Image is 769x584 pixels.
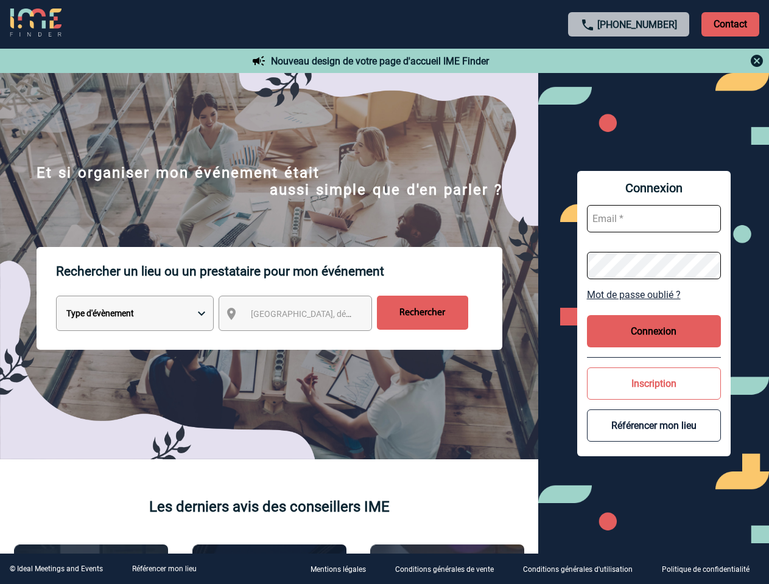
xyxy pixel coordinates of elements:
[301,563,385,575] a: Mentions légales
[701,12,759,36] p: Contact
[311,566,366,574] p: Mentions légales
[251,309,420,319] span: [GEOGRAPHIC_DATA], département, région...
[662,566,750,574] p: Politique de confidentialité
[385,563,513,575] a: Conditions générales de vente
[513,563,652,575] a: Conditions générales d'utilisation
[523,566,633,574] p: Conditions générales d'utilisation
[587,205,721,232] input: Email *
[580,18,595,32] img: call-24-px.png
[587,315,721,347] button: Connexion
[132,565,197,573] a: Référencer mon lieu
[587,409,721,442] button: Référencer mon lieu
[597,19,677,30] a: [PHONE_NUMBER]
[587,367,721,400] button: Inscription
[652,563,769,575] a: Politique de confidentialité
[587,181,721,195] span: Connexion
[10,565,103,573] div: © Ideal Meetings and Events
[377,296,468,330] input: Rechercher
[587,289,721,301] a: Mot de passe oublié ?
[56,247,502,296] p: Rechercher un lieu ou un prestataire pour mon événement
[395,566,494,574] p: Conditions générales de vente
